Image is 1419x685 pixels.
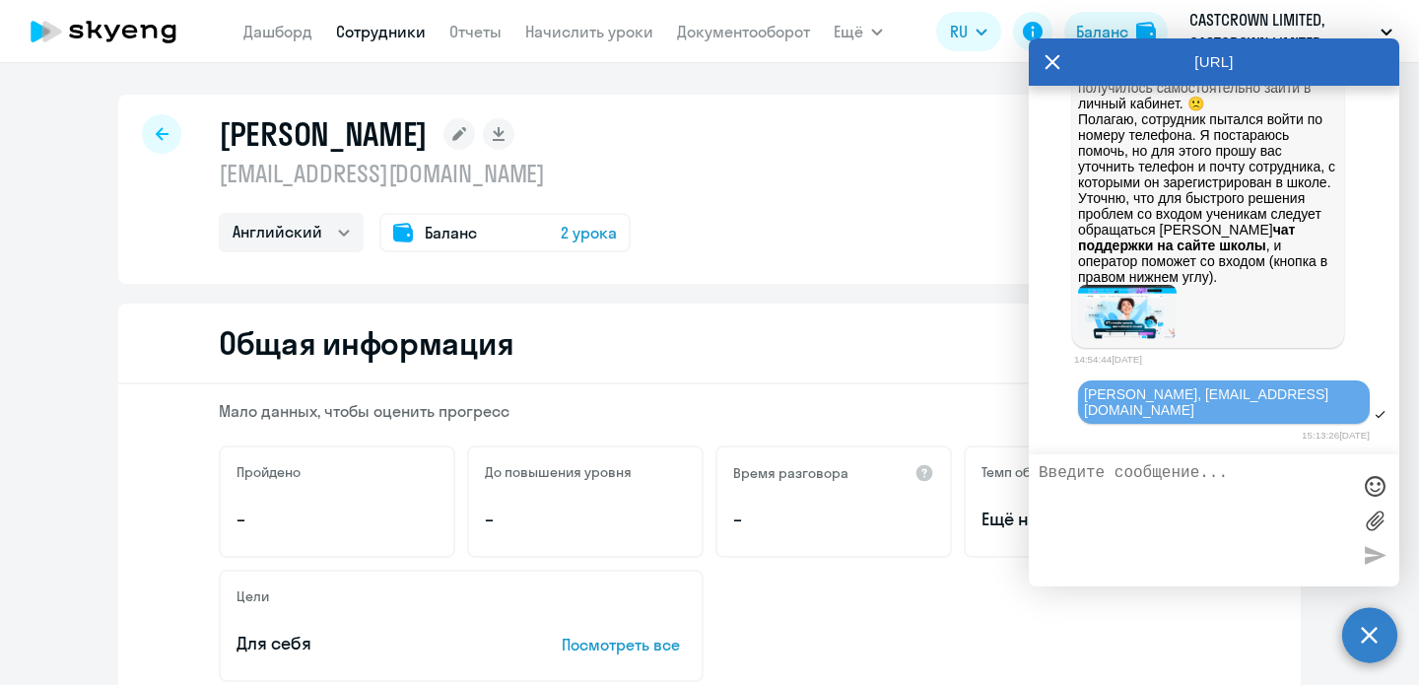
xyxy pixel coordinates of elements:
[485,507,686,532] p: –
[336,22,426,41] a: Сотрудники
[236,587,269,605] h5: Цели
[677,22,810,41] a: Документооборот
[950,20,968,43] span: RU
[236,631,501,656] p: Для себя
[733,464,848,482] h5: Время разговора
[219,158,631,189] p: [EMAIL_ADDRESS][DOMAIN_NAME]
[562,633,686,656] p: Посмотреть все
[449,22,502,41] a: Отчеты
[834,20,863,43] span: Ещё
[981,507,1182,532] span: Ещё не определён
[236,463,301,481] h5: Пройдено
[219,323,513,363] h2: Общая информация
[936,12,1001,51] button: RU
[1078,222,1299,253] strong: чат поддержки на сайте школы
[733,507,934,532] p: –
[561,221,617,244] span: 2 урока
[1078,285,1177,339] img: image.png
[1064,12,1168,51] button: Балансbalance
[425,221,477,244] span: Баланс
[834,12,883,51] button: Ещё
[1074,354,1142,365] time: 14:54:44[DATE]
[1136,22,1156,41] img: balance
[243,22,312,41] a: Дашборд
[236,507,438,532] p: –
[1076,20,1128,43] div: Баланс
[1078,33,1338,285] p: [PERSON_NAME], спасибо, что дождались. Я сожалею, что у вашего коллеги не получилось самостоятель...
[981,463,1077,481] h5: Темп обучения
[219,114,428,154] h1: [PERSON_NAME]
[485,463,632,481] h5: До повышения уровня
[1360,506,1389,535] label: Лимит 10 файлов
[1180,8,1402,55] button: CASTCROWN LIMITED, CASTCROWN LIMITED
[219,400,1200,422] p: Мало данных, чтобы оценить прогресс
[1302,430,1370,441] time: 15:13:26[DATE]
[1189,8,1373,55] p: CASTCROWN LIMITED, CASTCROWN LIMITED
[525,22,653,41] a: Начислить уроки
[1084,386,1328,418] span: [PERSON_NAME], [EMAIL_ADDRESS][DOMAIN_NAME]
